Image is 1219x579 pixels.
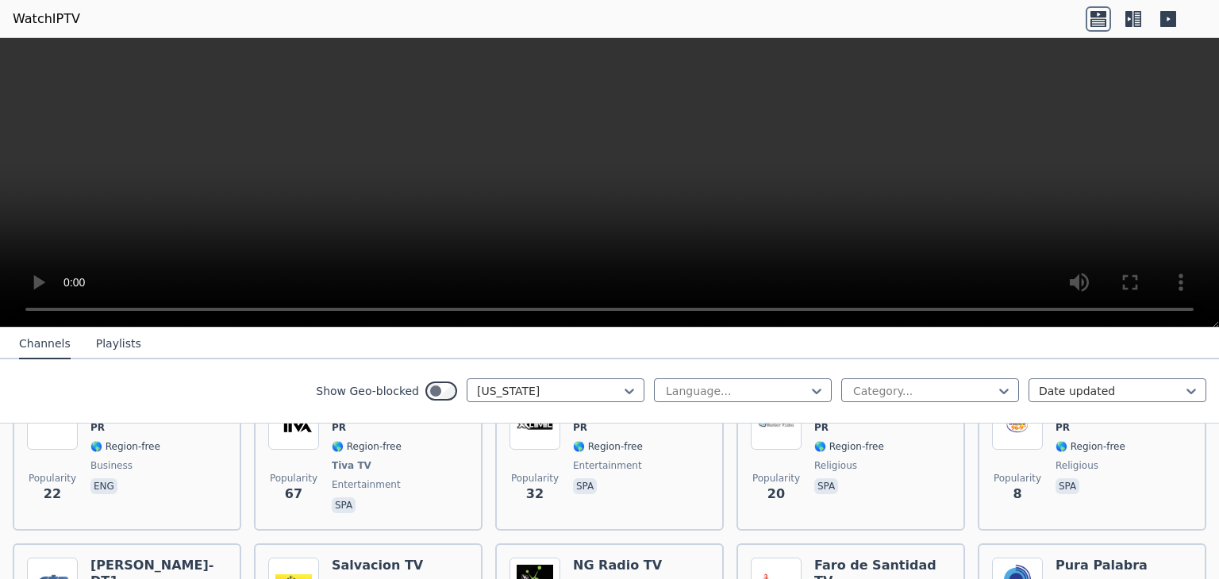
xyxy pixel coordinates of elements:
h6: Salvacion TV [332,558,423,573]
span: Popularity [994,472,1041,485]
span: 22 [44,485,61,504]
span: entertainment [573,459,642,472]
button: Channels [19,329,71,359]
span: Popularity [752,472,800,485]
p: spa [332,497,356,513]
span: 🌎 Region-free [332,440,402,453]
span: religious [814,459,857,472]
label: Show Geo-blocked [316,383,419,399]
span: 🌎 Region-free [1056,440,1125,453]
p: spa [814,478,838,494]
img: Triunfo 96.9 FM [992,399,1043,450]
span: 🌎 Region-free [814,440,884,453]
img: DeFiance Media [27,399,78,450]
p: spa [573,478,597,494]
button: Playlists [96,329,141,359]
img: XLevel TV [510,399,560,450]
span: 20 [767,485,785,504]
img: Master Video [751,399,802,450]
h6: Pura Palabra [1056,558,1148,573]
span: PR [573,421,587,434]
span: entertainment [332,478,401,491]
p: eng [90,478,117,494]
span: 32 [526,485,544,504]
img: WRUA-DT1 [268,399,319,450]
span: Popularity [29,472,76,485]
a: WatchIPTV [13,10,80,29]
span: 67 [285,485,302,504]
span: 🌎 Region-free [573,440,643,453]
span: religious [1056,459,1098,472]
span: 🌎 Region-free [90,440,160,453]
span: 8 [1013,485,1021,504]
span: PR [332,421,346,434]
span: Tiva TV [332,459,371,472]
span: PR [1056,421,1070,434]
span: PR [90,421,105,434]
h6: NG Radio TV [573,558,662,573]
span: Popularity [270,472,317,485]
span: Popularity [511,472,559,485]
span: business [90,459,133,472]
p: spa [1056,478,1079,494]
span: PR [814,421,829,434]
